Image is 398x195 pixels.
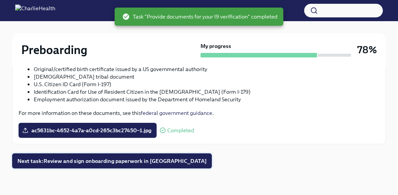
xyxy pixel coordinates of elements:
img: CharlieHealth [15,5,55,17]
li: Identification Card for Use of Resident Citizen in the [DEMOGRAPHIC_DATA] (Form I-179) [34,88,379,96]
li: [DEMOGRAPHIC_DATA] tribal document [34,73,379,80]
li: U.S. Citizen ID Card (Form I-197) [34,80,379,88]
a: federal government guidance [141,110,212,116]
span: Task "Provide documents for your I9 verification" completed [122,13,277,20]
h2: Preboarding [21,42,87,57]
p: For more information on these documents, see this . [19,109,379,117]
li: Employment authorization document issued by the Department of Homeland Security [34,96,379,103]
label: ac5631bc-4652-4a7a-a0cd-265c3bc27450~1.jpg [19,123,157,138]
li: Original/certified birth certificate issued by a US governmental authority [34,65,379,73]
strong: My progress [201,42,231,50]
button: Next task:Review and sign onboarding paperwork in [GEOGRAPHIC_DATA] [12,153,212,169]
h3: 78% [357,43,377,57]
span: ac5631bc-4652-4a7a-a0cd-265c3bc27450~1.jpg [24,127,151,134]
span: Completed [167,128,194,133]
span: Next task : Review and sign onboarding paperwork in [GEOGRAPHIC_DATA] [17,157,207,165]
